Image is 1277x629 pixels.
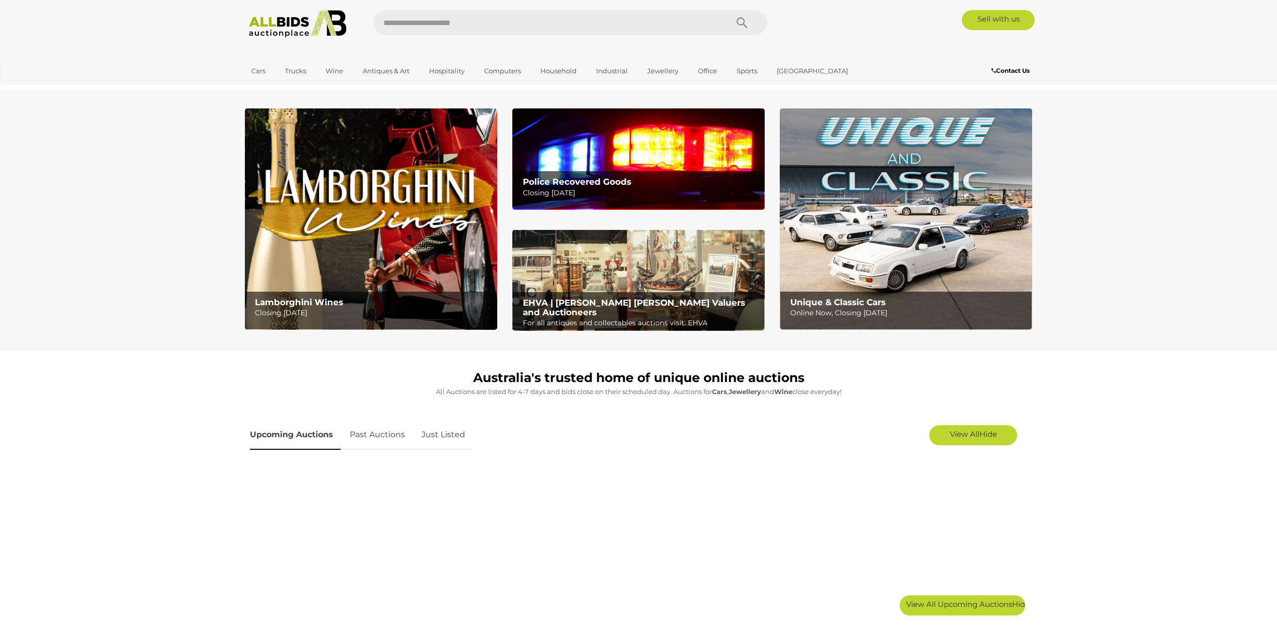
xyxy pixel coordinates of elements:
[356,63,416,79] a: Antiques & Art
[245,108,497,330] a: Lamborghini Wines Lamborghini Wines Closing [DATE]
[774,388,792,396] strong: Wine
[523,317,759,329] p: For all antiques and collectables auctions visit: EHVA
[523,298,745,317] b: EHVA | [PERSON_NAME] [PERSON_NAME] Valuers and Auctioneers
[512,108,765,209] img: Police Recovered Goods
[1012,599,1030,609] span: Hide
[512,230,765,331] a: EHVA | Evans Hastings Valuers and Auctioneers EHVA | [PERSON_NAME] [PERSON_NAME] Valuers and Auct...
[962,10,1035,30] a: Sell with us
[278,63,313,79] a: Trucks
[414,420,473,450] a: Just Listed
[245,108,497,330] img: Lamborghini Wines
[780,108,1032,330] img: Unique & Classic Cars
[729,388,761,396] strong: Jewellery
[512,230,765,331] img: EHVA | Evans Hastings Valuers and Auctioneers
[245,63,272,79] a: Cars
[523,187,759,199] p: Closing [DATE]
[950,429,979,439] span: View All
[929,425,1017,445] a: View AllHide
[250,386,1028,398] p: All Auctions are listed for 4-7 days and bids close on their scheduled day. Auctions for , and cl...
[979,429,997,439] span: Hide
[770,63,855,79] a: [GEOGRAPHIC_DATA]
[717,10,767,35] button: Search
[780,108,1032,330] a: Unique & Classic Cars Unique & Classic Cars Online Now, Closing [DATE]
[991,67,1030,74] b: Contact Us
[250,371,1028,385] h1: Australia's trusted home of unique online auctions
[478,63,527,79] a: Computers
[790,297,886,307] b: Unique & Classic Cars
[250,420,341,450] a: Upcoming Auctions
[422,63,471,79] a: Hospitality
[523,177,631,187] b: Police Recovered Goods
[255,307,491,319] p: Closing [DATE]
[255,297,343,307] b: Lamborghini Wines
[906,599,1012,609] span: View All Upcoming Auctions
[730,63,764,79] a: Sports
[243,10,352,38] img: Allbids.com.au
[319,63,350,79] a: Wine
[342,420,412,450] a: Past Auctions
[512,108,765,209] a: Police Recovered Goods Police Recovered Goods Closing [DATE]
[641,63,685,79] a: Jewellery
[691,63,724,79] a: Office
[790,307,1027,319] p: Online Now, Closing [DATE]
[590,63,634,79] a: Industrial
[534,63,583,79] a: Household
[900,595,1025,615] a: View All Upcoming AuctionsHide
[712,388,727,396] strong: Cars
[991,65,1032,76] a: Contact Us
